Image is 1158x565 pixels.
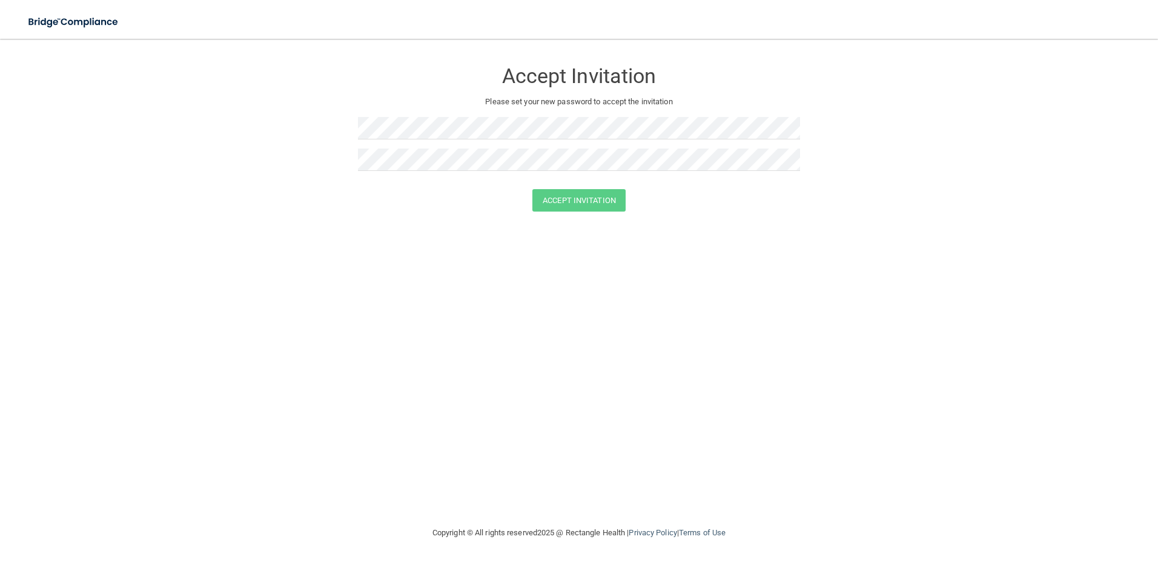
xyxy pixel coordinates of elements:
h3: Accept Invitation [358,65,800,87]
button: Accept Invitation [532,189,626,212]
iframe: Drift Widget Chat Controller [948,479,1143,527]
a: Terms of Use [679,528,726,537]
p: Please set your new password to accept the invitation [367,95,791,109]
img: bridge_compliance_login_screen.278c3ca4.svg [18,10,130,35]
div: Copyright © All rights reserved 2025 @ Rectangle Health | | [358,513,800,552]
a: Privacy Policy [629,528,677,537]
